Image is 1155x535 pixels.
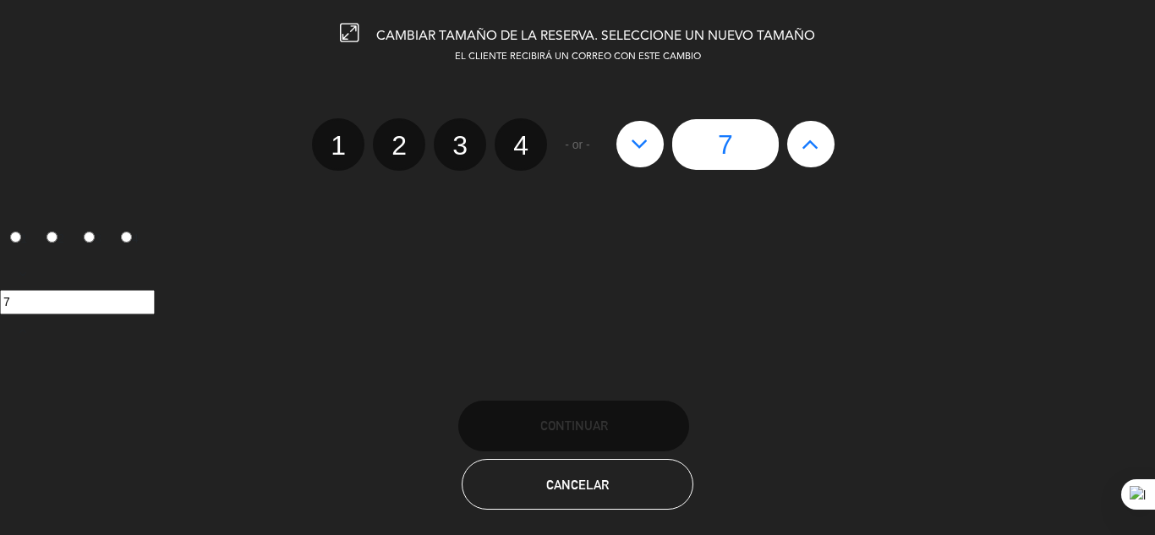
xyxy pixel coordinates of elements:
label: 3 [434,118,486,171]
button: Cancelar [462,459,692,510]
button: Continuar [458,401,689,451]
span: CAMBIAR TAMAÑO DE LA RESERVA. SELECCIONE UN NUEVO TAMAÑO [376,30,815,43]
label: 4 [495,118,547,171]
span: EL CLIENTE RECIBIRÁ UN CORREO CON ESTE CAMBIO [455,52,701,62]
label: 1 [312,118,364,171]
label: 2 [37,224,74,253]
input: 1 [10,232,21,243]
span: Continuar [540,418,608,433]
input: 4 [121,232,132,243]
label: 2 [373,118,425,171]
label: 4 [111,224,148,253]
input: 3 [84,232,95,243]
span: Cancelar [546,478,609,492]
label: 3 [74,224,112,253]
input: 2 [47,232,57,243]
span: - or - [565,135,590,155]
